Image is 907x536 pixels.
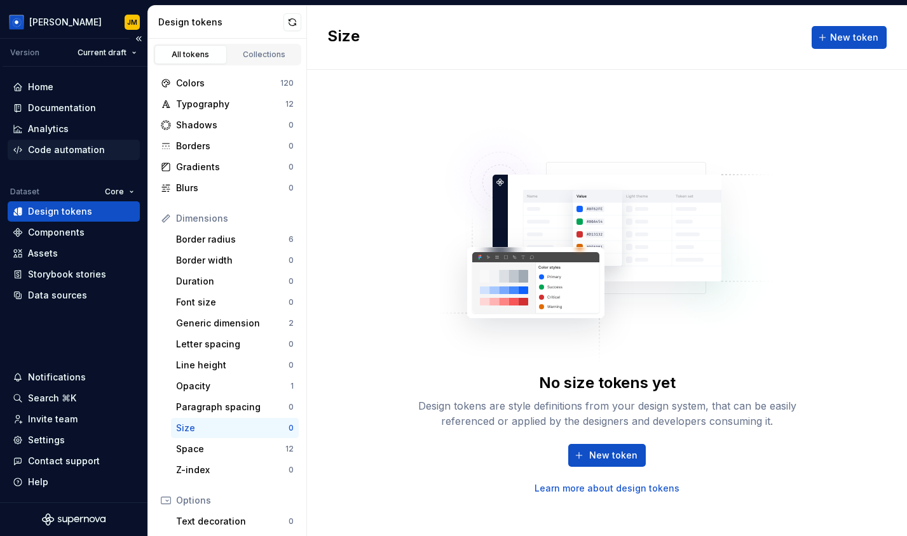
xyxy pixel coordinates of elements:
[176,317,289,330] div: Generic dimension
[158,16,283,29] div: Design tokens
[289,402,294,412] div: 0
[176,119,289,131] div: Shadows
[130,30,147,48] button: Collapse sidebar
[280,78,294,88] div: 120
[72,44,142,62] button: Current draft
[289,162,294,172] div: 0
[176,98,285,111] div: Typography
[171,418,299,438] a: Size0
[285,444,294,454] div: 12
[176,212,294,225] div: Dimensions
[176,338,289,351] div: Letter spacing
[171,271,299,291] a: Duration0
[171,355,299,375] a: Line height0
[176,140,289,152] div: Borders
[156,178,299,198] a: Blurs0
[156,157,299,177] a: Gradients0
[289,120,294,130] div: 0
[289,318,294,328] div: 2
[8,472,140,492] button: Help
[3,8,145,36] button: [PERSON_NAME]JM
[28,205,92,218] div: Design tokens
[28,81,53,93] div: Home
[285,99,294,109] div: 12
[159,50,222,60] div: All tokens
[28,371,86,384] div: Notifications
[42,513,106,526] svg: Supernova Logo
[176,464,289,476] div: Z-index
[830,31,878,44] span: New token
[8,201,140,222] a: Design tokens
[8,388,140,408] button: Search ⌘K
[8,409,140,429] a: Invite team
[156,115,299,135] a: Shadows0
[289,141,294,151] div: 0
[289,360,294,370] div: 0
[171,292,299,312] a: Font size0
[9,15,24,30] img: 049812b6-2877-400d-9dc9-987621144c16.png
[171,250,299,271] a: Border width0
[327,26,360,49] h2: Size
[28,413,78,425] div: Invite team
[176,77,280,90] div: Colors
[28,123,69,135] div: Analytics
[156,73,299,93] a: Colors120
[176,233,289,246] div: Border radius
[289,339,294,349] div: 0
[28,392,76,405] div: Search ⌘K
[8,119,140,139] a: Analytics
[176,380,290,392] div: Opacity
[8,430,140,450] a: Settings
[171,229,299,250] a: Border radius6
[176,401,289,413] div: Paragraph spacing
[28,102,96,114] div: Documentation
[176,359,289,372] div: Line height
[8,243,140,264] a: Assets
[99,183,140,201] button: Core
[171,439,299,459] a: Space12
[404,398,810,429] div: Design tokens are style definitions from your design system, that can be easily referenced or app...
[156,136,299,156] a: Borders0
[171,376,299,396] a: Opacity1
[171,397,299,417] a: Paragraph spacing0
[29,16,102,29] div: [PERSON_NAME]
[176,254,289,267] div: Border width
[8,264,140,285] a: Storybook stories
[28,226,85,239] div: Components
[176,296,289,309] div: Font size
[8,77,140,97] a: Home
[289,234,294,245] div: 6
[28,247,58,260] div: Assets
[8,451,140,471] button: Contact support
[8,140,140,160] a: Code automation
[8,285,140,305] a: Data sources
[105,187,124,197] span: Core
[289,276,294,286] div: 0
[10,48,39,58] div: Version
[289,297,294,307] div: 0
[589,449,638,462] span: New token
[127,17,137,27] div: JM
[290,381,294,391] div: 1
[10,187,39,197] div: Dataset
[289,465,294,475] div: 0
[568,444,646,467] button: New token
[28,455,100,467] div: Contact support
[176,422,289,434] div: Size
[8,367,140,387] button: Notifications
[289,516,294,526] div: 0
[535,482,679,495] a: Learn more about design tokens
[8,98,140,118] a: Documentation
[28,289,87,302] div: Data sources
[289,423,294,433] div: 0
[176,161,289,173] div: Gradients
[176,275,289,288] div: Duration
[171,460,299,480] a: Z-index0
[171,334,299,354] a: Letter spacing0
[171,511,299,532] a: Text decoration0
[78,48,126,58] span: Current draft
[8,222,140,243] a: Components
[289,183,294,193] div: 0
[539,373,676,393] div: No size tokens yet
